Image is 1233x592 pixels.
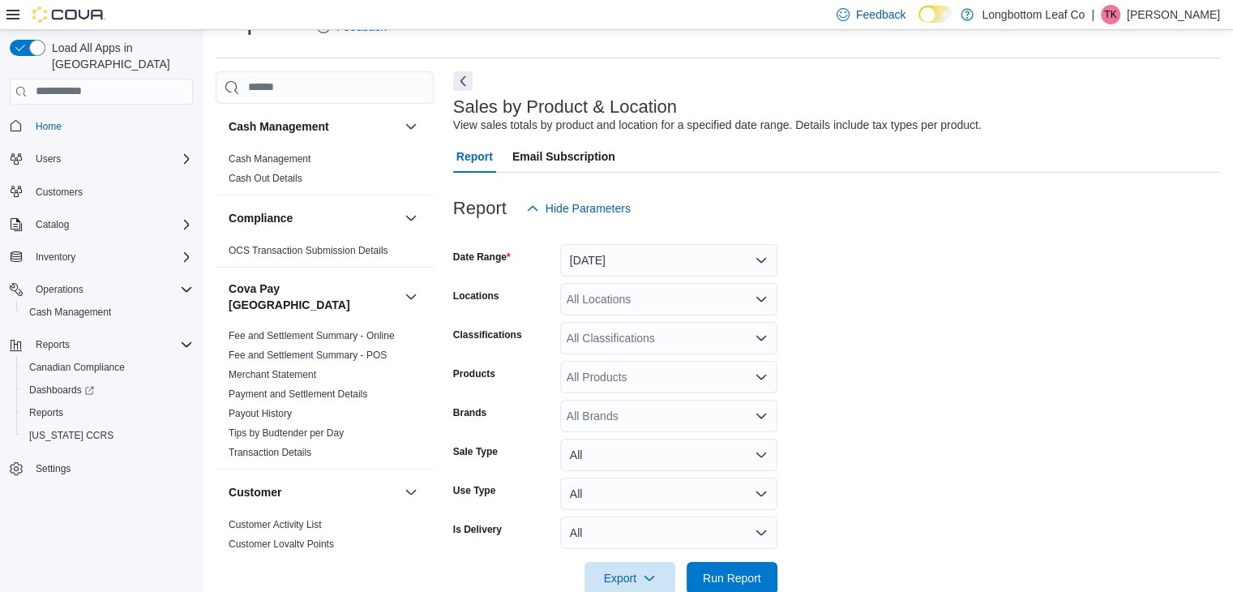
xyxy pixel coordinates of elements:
[560,478,777,510] button: All
[29,459,77,478] a: Settings
[29,149,193,169] span: Users
[453,71,473,91] button: Next
[23,302,193,322] span: Cash Management
[560,517,777,549] button: All
[36,462,71,475] span: Settings
[23,358,193,377] span: Canadian Compliance
[29,182,89,202] a: Customers
[29,117,68,136] a: Home
[3,246,199,268] button: Inventory
[36,251,75,264] span: Inventory
[229,244,388,257] span: OCS Transaction Submission Details
[560,439,777,471] button: All
[23,380,193,400] span: Dashboards
[401,117,421,136] button: Cash Management
[453,97,677,117] h3: Sales by Product & Location
[229,349,387,362] span: Fee and Settlement Summary - POS
[229,408,292,419] a: Payout History
[401,208,421,228] button: Compliance
[229,281,398,313] button: Cova Pay [GEOGRAPHIC_DATA]
[1104,5,1116,24] span: TK
[755,410,768,423] button: Open list of options
[29,361,125,374] span: Canadian Compliance
[229,118,329,135] h3: Cash Management
[16,424,199,447] button: [US_STATE] CCRS
[3,114,199,138] button: Home
[36,283,83,296] span: Operations
[29,247,82,267] button: Inventory
[546,200,631,217] span: Hide Parameters
[229,519,322,530] a: Customer Activity List
[16,379,199,401] a: Dashboards
[29,280,90,299] button: Operations
[45,40,193,72] span: Load All Apps in [GEOGRAPHIC_DATA]
[560,244,777,277] button: [DATE]
[32,6,105,23] img: Cova
[36,186,83,199] span: Customers
[29,247,193,267] span: Inventory
[3,148,199,170] button: Users
[23,380,101,400] a: Dashboards
[755,332,768,345] button: Open list of options
[755,371,768,384] button: Open list of options
[856,6,905,23] span: Feedback
[229,152,310,165] span: Cash Management
[1091,5,1094,24] p: |
[229,245,388,256] a: OCS Transaction Submission Details
[29,215,193,234] span: Catalog
[23,403,70,423] a: Reports
[229,173,302,184] a: Cash Out Details
[3,333,199,356] button: Reports
[36,120,62,133] span: Home
[453,328,522,341] label: Classifications
[918,6,953,23] input: Dark Mode
[520,192,637,225] button: Hide Parameters
[453,367,495,380] label: Products
[229,407,292,420] span: Payout History
[229,538,334,550] a: Customer Loyalty Points
[29,215,75,234] button: Catalog
[453,523,502,536] label: Is Delivery
[29,280,193,299] span: Operations
[23,426,120,445] a: [US_STATE] CCRS
[229,484,398,500] button: Customer
[918,23,919,24] span: Dark Mode
[453,445,498,458] label: Sale Type
[229,329,395,342] span: Fee and Settlement Summary - Online
[453,484,495,497] label: Use Type
[229,118,398,135] button: Cash Management
[3,180,199,204] button: Customers
[16,356,199,379] button: Canadian Compliance
[453,199,507,218] h3: Report
[216,149,434,195] div: Cash Management
[229,172,302,185] span: Cash Out Details
[453,117,982,134] div: View sales totals by product and location for a specified date range. Details include tax types p...
[229,447,311,458] a: Transaction Details
[456,140,493,173] span: Report
[229,538,334,551] span: Customer Loyalty Points
[229,330,395,341] a: Fee and Settlement Summary - Online
[401,483,421,502] button: Customer
[229,427,344,439] a: Tips by Budtender per Day
[29,458,193,478] span: Settings
[3,213,199,236] button: Catalog
[36,338,70,351] span: Reports
[3,278,199,301] button: Operations
[216,326,434,469] div: Cova Pay [GEOGRAPHIC_DATA]
[229,388,367,401] span: Payment and Settlement Details
[229,446,311,459] span: Transaction Details
[29,335,193,354] span: Reports
[10,108,193,523] nav: Complex example
[703,570,761,586] span: Run Report
[229,368,316,381] span: Merchant Statement
[229,153,310,165] a: Cash Management
[29,182,193,202] span: Customers
[16,401,199,424] button: Reports
[23,358,131,377] a: Canadian Compliance
[1127,5,1220,24] p: [PERSON_NAME]
[36,152,61,165] span: Users
[3,457,199,480] button: Settings
[229,518,322,531] span: Customer Activity List
[229,369,316,380] a: Merchant Statement
[755,293,768,306] button: Open list of options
